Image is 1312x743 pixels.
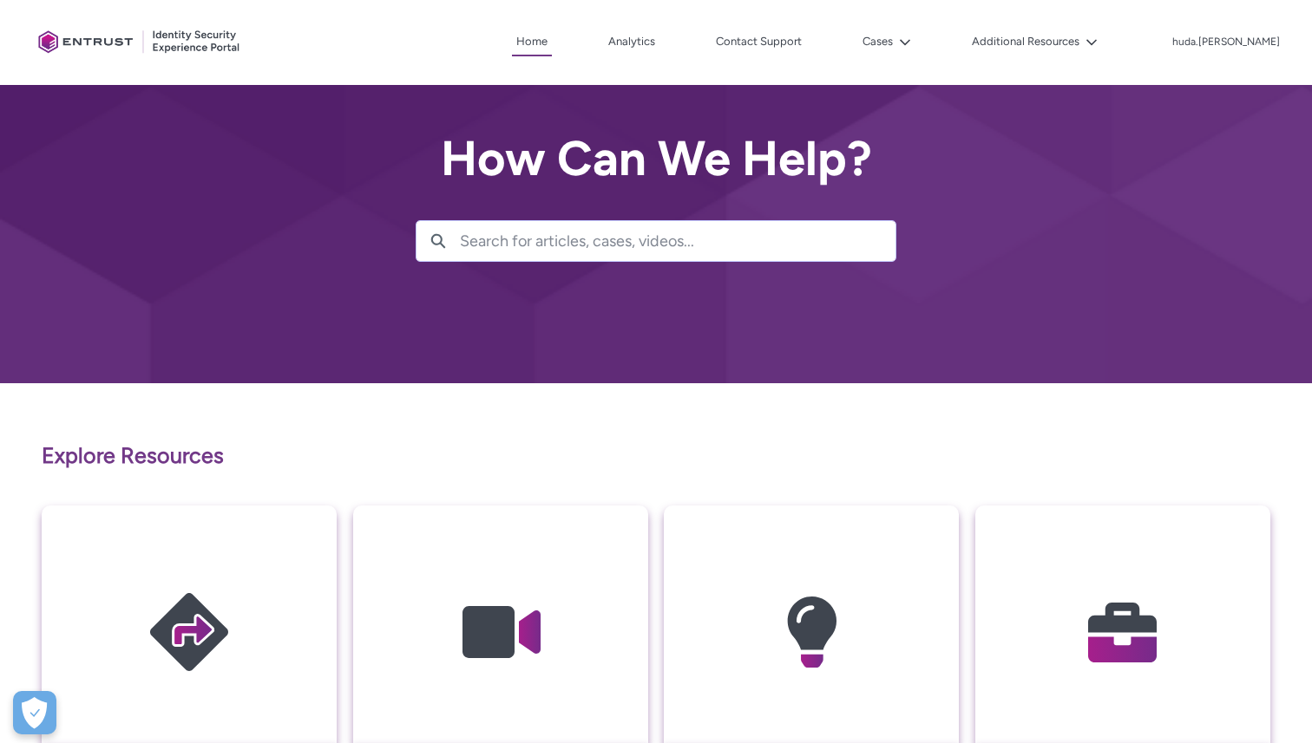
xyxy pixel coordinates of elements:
[729,539,894,726] img: Knowledge Articles
[1172,36,1280,49] p: huda.[PERSON_NAME]
[1171,32,1281,49] button: User Profile huda.feroz
[416,132,896,186] h2: How Can We Help?
[418,539,583,726] img: Video Guides
[712,29,806,55] a: Contact Support
[460,221,895,261] input: Search for articles, cases, videos...
[417,221,460,261] button: Search
[13,691,56,734] button: Open Preferences
[858,29,915,55] button: Cases
[512,29,552,56] a: Home
[42,440,1270,473] p: Explore Resources
[13,691,56,734] div: Cookie Preferences
[107,539,272,726] img: Getting Started
[604,29,659,55] a: Analytics, opens in new tab
[968,29,1102,55] button: Additional Resources
[1040,539,1205,726] img: My Cases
